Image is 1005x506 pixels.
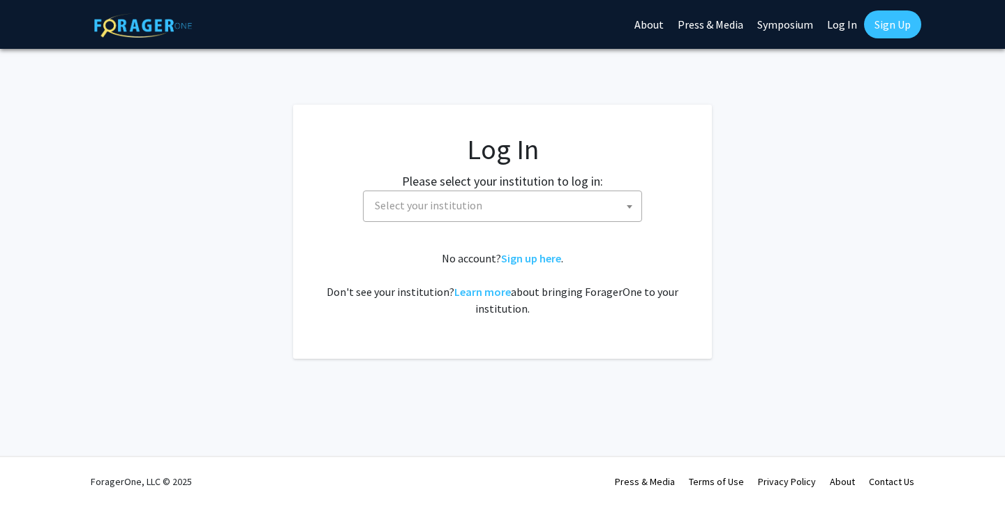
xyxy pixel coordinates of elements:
a: Learn more about bringing ForagerOne to your institution [454,285,511,299]
div: ForagerOne, LLC © 2025 [91,457,192,506]
a: Press & Media [615,475,675,488]
span: Select your institution [363,191,642,222]
a: Privacy Policy [758,475,816,488]
label: Please select your institution to log in: [402,172,603,191]
a: Sign Up [864,10,921,38]
span: Select your institution [375,198,482,212]
a: Contact Us [869,475,914,488]
div: No account? . Don't see your institution? about bringing ForagerOne to your institution. [321,250,684,317]
h1: Log In [321,133,684,166]
span: Select your institution [369,191,641,220]
a: About [830,475,855,488]
a: Terms of Use [689,475,744,488]
img: ForagerOne Logo [94,13,192,38]
a: Sign up here [501,251,561,265]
